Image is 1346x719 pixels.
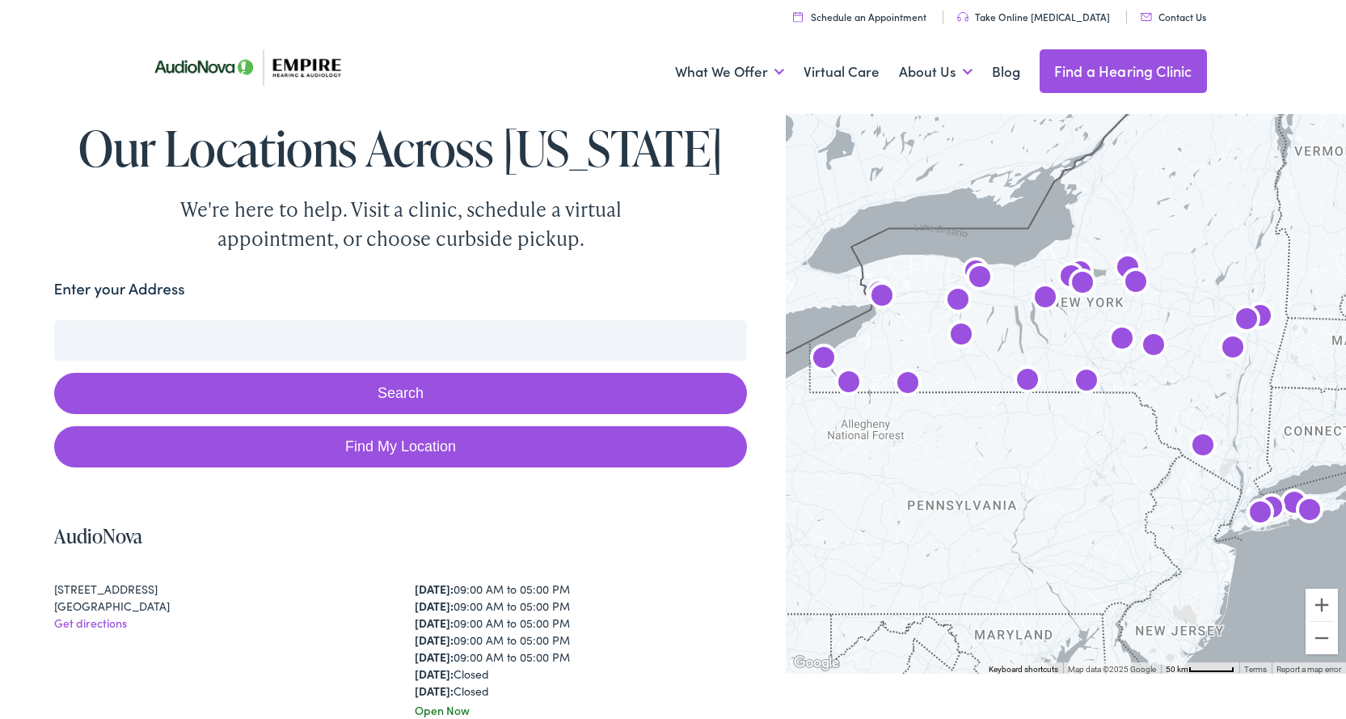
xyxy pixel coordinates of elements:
[790,653,843,674] a: Open this area in Google Maps (opens a new window)
[860,275,899,314] div: AudioNova
[1063,265,1102,304] div: AudioNova
[992,42,1020,102] a: Blog
[1052,259,1091,298] div: AudioNova
[1166,665,1188,674] span: 50 km
[957,10,1110,23] a: Take Online [MEDICAL_DATA]
[793,10,926,23] a: Schedule an Appointment
[1184,428,1222,467] div: AudioNova
[1026,280,1065,319] div: AudioNova
[942,317,981,356] div: AudioNova
[957,12,968,22] img: utility icon
[804,42,880,102] a: Virtual Care
[1141,10,1206,23] a: Contact Us
[415,598,454,614] strong: [DATE]:
[415,581,454,597] strong: [DATE]:
[1141,13,1152,21] img: utility icon
[54,615,127,631] a: Get directions
[1213,330,1252,369] div: AudioNova
[1306,589,1338,621] button: Zoom in
[1116,264,1155,303] div: AudioNova
[1241,298,1280,337] div: AudioNova
[829,365,868,404] div: AudioNova
[1067,363,1106,402] div: AudioNova
[1252,490,1291,529] div: AudioNova
[415,649,454,665] strong: [DATE]:
[415,581,748,700] div: 09:00 AM to 05:00 PM 09:00 AM to 05:00 PM 09:00 AM to 05:00 PM 09:00 AM to 05:00 PM 09:00 AM to 0...
[956,254,995,293] div: AudioNova
[54,522,142,549] a: AudioNova
[1306,622,1338,654] button: Zoom out
[415,632,454,648] strong: [DATE]:
[989,664,1058,675] button: Keyboard shortcuts
[899,42,973,102] a: About Us
[863,278,901,317] div: AudioNova
[54,581,387,598] div: [STREET_ADDRESS]
[1108,250,1147,289] div: AudioNova
[54,121,748,175] h1: Our Locations Across [US_STATE]
[54,598,387,615] div: [GEOGRAPHIC_DATA]
[54,373,748,414] button: Search
[142,195,660,253] div: We're here to help. Visit a clinic, schedule a virtual appointment, or choose curbside pickup.
[54,320,748,361] input: Enter your address or zip code
[804,340,843,379] div: AudioNova
[790,653,843,674] img: Google
[1227,302,1266,340] div: AudioNova
[54,277,185,301] label: Enter your Address
[1244,665,1267,674] a: Terms (opens in new tab)
[675,42,784,102] a: What We Offer
[1008,362,1047,401] div: Empire Hearing &#038; Audiology by AudioNova
[415,683,454,699] strong: [DATE]:
[1241,495,1280,534] div: AudioNova
[793,11,803,22] img: utility icon
[1161,662,1239,674] button: Map Scale: 50 km per 53 pixels
[939,282,977,321] div: AudioNova
[1276,665,1341,674] a: Report a map error
[54,426,748,467] a: Find My Location
[415,702,748,719] div: Open Now
[888,366,927,404] div: AudioNova
[960,260,999,298] div: AudioNova
[1040,49,1207,93] a: Find a Hearing Clinic
[1275,485,1314,524] div: AudioNova
[415,615,454,631] strong: [DATE]:
[1290,493,1329,531] div: Empire Hearing &#038; Audiology by AudioNova
[1068,665,1156,674] span: Map data ©2025 Google
[1103,321,1141,360] div: AudioNova
[415,666,454,682] strong: [DATE]:
[1061,255,1099,294] div: Empire Hearing &#038; Audiology by AudioNova
[1134,328,1173,366] div: AudioNova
